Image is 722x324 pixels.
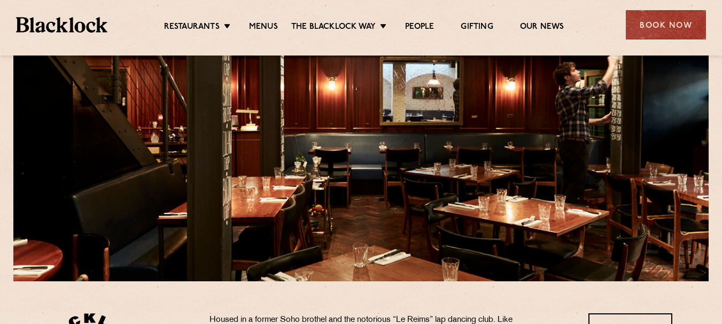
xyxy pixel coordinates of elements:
[249,22,278,34] a: Menus
[291,22,376,34] a: The Blacklock Way
[520,22,564,34] a: Our News
[405,22,434,34] a: People
[626,10,706,39] div: Book Now
[16,17,107,33] img: BL_Textured_Logo-footer-cropped.svg
[461,22,493,34] a: Gifting
[164,22,220,34] a: Restaurants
